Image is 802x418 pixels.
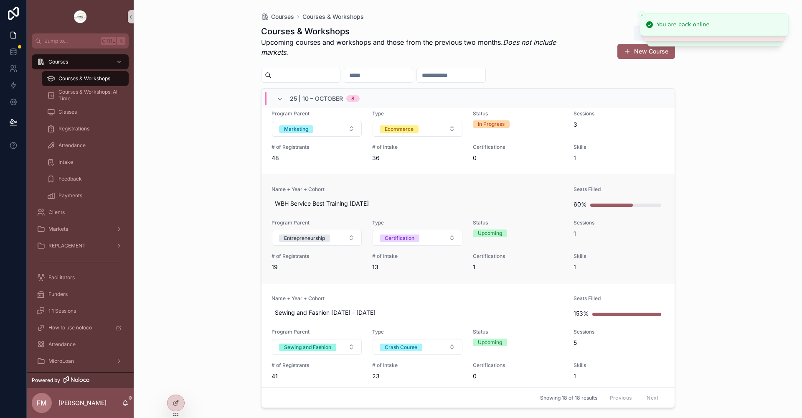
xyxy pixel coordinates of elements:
span: # of Intake [372,362,463,369]
a: REPLACEMENT [32,238,129,253]
button: Select Button [272,121,362,137]
span: # of Intake [372,253,463,260]
button: Select Button [373,339,462,355]
div: Ecommerce [385,125,414,133]
span: How to use noloco [48,324,92,331]
span: Markets [48,226,68,232]
a: Courses [261,13,294,21]
p: Upcoming courses and workshops and those from the previous two months. [261,37,571,57]
span: Registrations [58,125,89,132]
div: Marketing [284,125,308,133]
a: Markets [32,222,129,237]
span: Sessions [574,110,664,117]
div: You are back online [657,20,709,29]
a: Funders [32,287,129,302]
span: Feedback [58,176,82,182]
span: Name + Year + Cohort [272,186,564,193]
span: 19 [272,263,362,271]
span: 1 [574,154,664,162]
span: 3 [574,120,664,129]
button: Close toast [637,11,646,19]
a: How to use noloco [32,320,129,335]
span: Attendance [58,142,86,149]
a: Name + Year + CohortWBH Service Best Training [DATE]Seats Filled60%Program ParentSelect ButtonTyp... [261,174,675,283]
span: Skills [574,362,664,369]
span: 41 [272,372,362,380]
p: [PERSON_NAME] [58,399,107,407]
a: Registrations [42,121,129,136]
a: Payments [42,188,129,203]
span: Attendance [48,341,76,348]
a: Courses [32,54,129,69]
span: Skills [574,144,664,150]
a: Powered by [27,372,134,388]
a: Facilitators [32,270,129,285]
span: Program Parent [272,110,362,117]
a: Courses & Workshops: All Time [42,88,129,103]
span: WBH Service Best Training [DATE] [275,199,561,208]
span: 13 [372,263,463,271]
span: Certifications [473,253,563,260]
span: Funders [48,291,68,298]
span: 1 [574,372,664,380]
span: Courses [48,59,68,65]
span: Type [372,110,463,117]
span: 1:1 Sessions [48,308,76,314]
em: Does not include markets. [261,38,556,56]
span: Intake [58,159,73,166]
span: 1 [473,263,563,271]
div: Upcoming [478,339,502,346]
span: Name + Year + Cohort [272,295,564,302]
span: Sessions [574,329,664,335]
span: # of Registrants [272,144,362,150]
span: Status [473,219,563,226]
span: Courses [271,13,294,21]
span: Facilitators [48,274,75,281]
div: Certification [385,234,414,242]
span: Clients [48,209,65,216]
div: 8 [351,95,355,102]
div: Crash Course [385,344,417,351]
span: 36 [372,154,463,162]
span: Type [372,219,463,226]
span: Status [473,329,563,335]
a: 1:1 Sessions [32,303,129,319]
span: Ctrl [101,37,116,45]
span: Showing 18 of 18 results [540,395,597,401]
span: REPLACEMENT [48,242,86,249]
span: # of Registrants [272,362,362,369]
span: Powered by [32,377,60,384]
span: Courses & Workshops: All Time [58,89,120,102]
button: Jump to...CtrlK [32,33,129,48]
a: Courses & Workshops [302,13,364,21]
span: Classes [58,109,77,115]
span: 0 [473,154,563,162]
span: K [118,38,124,44]
span: Jump to... [45,38,98,44]
span: # of Registrants [272,253,362,260]
span: # of Intake [372,144,463,150]
span: Certifications [473,144,563,150]
span: 1 [574,229,664,238]
div: scrollable content [27,48,134,372]
span: Sewing and Fashion [DATE] - [DATE] [275,308,561,317]
a: Name + Year + CohortSewing and Fashion [DATE] - [DATE]Seats Filled153%Program ParentSelect Button... [261,283,675,392]
a: Clients [32,205,129,220]
span: Sessions [574,219,664,226]
span: 0 [473,372,563,380]
div: Sewing and Fashion [284,344,331,351]
a: Attendance [42,138,129,153]
a: Intake [42,155,129,170]
span: Skills [574,253,664,260]
span: Certifications [473,362,563,369]
button: Select Button [272,230,362,246]
span: 5 [574,339,664,347]
button: Export [634,25,675,41]
button: Select Button [373,230,462,246]
button: New Course [617,44,675,59]
span: 23 [372,372,463,380]
a: Content Creator workshop [DATE] - [DATE]175%Program ParentSelect ButtonTypeSelect ButtonStatusIn ... [261,65,675,174]
div: Entrepreneurship [284,234,325,242]
div: 60% [574,196,587,213]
